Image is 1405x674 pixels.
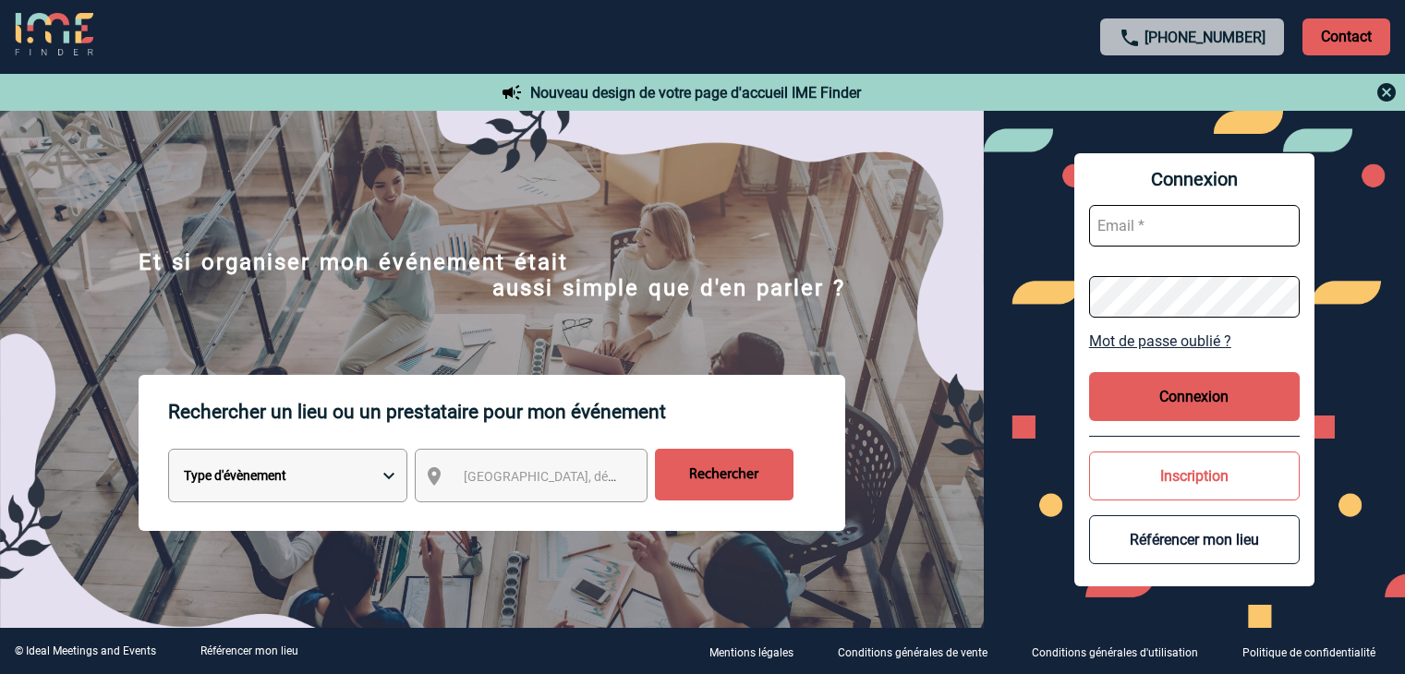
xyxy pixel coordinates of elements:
button: Connexion [1089,372,1300,421]
p: Rechercher un lieu ou un prestataire pour mon événement [168,375,845,449]
a: Politique de confidentialité [1228,643,1405,660]
p: Conditions générales de vente [838,646,987,659]
span: [GEOGRAPHIC_DATA], département, région... [464,469,721,484]
a: Référencer mon lieu [200,644,298,657]
p: Conditions générales d'utilisation [1032,646,1198,659]
p: Mentions légales [709,646,793,659]
p: Contact [1302,18,1390,55]
button: Référencer mon lieu [1089,515,1300,564]
button: Inscription [1089,451,1300,500]
a: Conditions générales de vente [823,643,1017,660]
img: call-24-px.png [1119,27,1141,49]
div: © Ideal Meetings and Events [15,644,156,657]
input: Rechercher [655,449,793,500]
input: Email * [1089,205,1300,247]
a: Conditions générales d'utilisation [1017,643,1228,660]
a: [PHONE_NUMBER] [1145,29,1266,46]
span: Connexion [1089,168,1300,190]
p: Politique de confidentialité [1242,646,1375,659]
a: Mentions légales [695,643,823,660]
a: Mot de passe oublié ? [1089,332,1300,350]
